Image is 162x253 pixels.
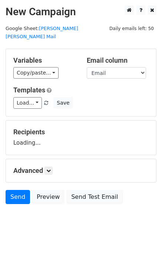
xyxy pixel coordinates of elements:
[13,67,59,79] a: Copy/paste...
[107,24,156,33] span: Daily emails left: 50
[87,56,149,65] h5: Email column
[32,190,65,204] a: Preview
[13,167,149,175] h5: Advanced
[6,26,78,40] a: [PERSON_NAME] [PERSON_NAME] Mail
[66,190,123,204] a: Send Test Email
[6,26,78,40] small: Google Sheet:
[107,26,156,31] a: Daily emails left: 50
[13,97,42,109] a: Load...
[6,6,156,18] h2: New Campaign
[13,56,76,65] h5: Variables
[53,97,73,109] button: Save
[13,128,149,147] div: Loading...
[13,128,149,136] h5: Recipients
[13,86,45,94] a: Templates
[6,190,30,204] a: Send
